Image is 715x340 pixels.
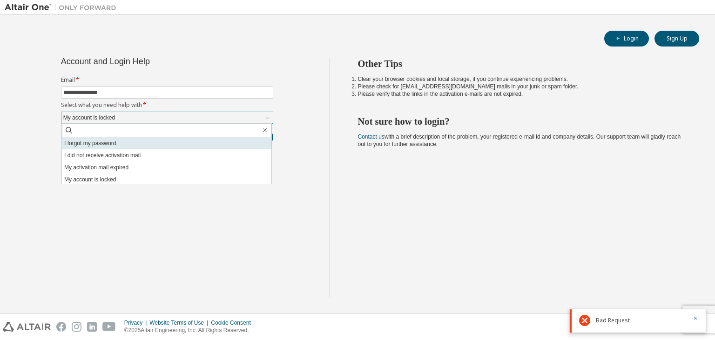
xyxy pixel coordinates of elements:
p: © 2025 Altair Engineering, Inc. All Rights Reserved. [124,327,256,334]
div: Account and Login Help [61,58,231,65]
label: Select what you need help with [61,101,273,109]
img: instagram.svg [72,322,81,332]
button: Sign Up [654,31,699,47]
img: linkedin.svg [87,322,97,332]
div: My account is locked [61,112,273,123]
li: Please verify that the links in the activation e-mails are not expired. [358,90,683,98]
span: Bad Request [596,317,630,324]
img: youtube.svg [102,322,116,332]
button: Login [604,31,649,47]
li: I forgot my password [62,137,271,149]
img: Altair One [5,3,121,12]
span: with a brief description of the problem, your registered e-mail id and company details. Our suppo... [358,133,681,147]
div: Privacy [124,319,149,327]
label: Email [61,76,273,84]
h2: Other Tips [358,58,683,70]
h2: Not sure how to login? [358,115,683,127]
img: altair_logo.svg [3,322,51,332]
div: Cookie Consent [211,319,256,327]
div: Website Terms of Use [149,319,211,327]
div: My account is locked [62,113,116,123]
img: facebook.svg [56,322,66,332]
li: Please check for [EMAIL_ADDRESS][DOMAIN_NAME] mails in your junk or spam folder. [358,83,683,90]
li: Clear your browser cookies and local storage, if you continue experiencing problems. [358,75,683,83]
a: Contact us [358,133,384,140]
